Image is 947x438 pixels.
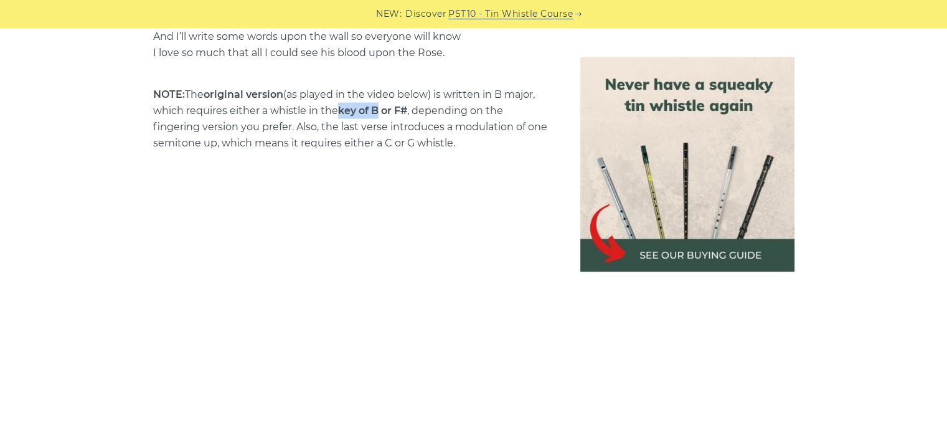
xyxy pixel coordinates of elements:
strong: key of B or F# [338,105,407,117]
iframe: Grace - The Dubliners & Jim McCann | 40 Years Reunion: Live from The Gaiety (2002) [153,177,550,401]
strong: NOTE: [153,88,185,100]
span: NEW: [376,7,402,21]
span: Discover [405,7,446,21]
strong: original version [204,88,283,100]
img: tin whistle buying guide [580,57,794,272]
p: The (as played in the video below) is written in B major, which requires either a whistle in the ... [153,87,550,151]
a: PST10 - Tin Whistle Course [448,7,573,21]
